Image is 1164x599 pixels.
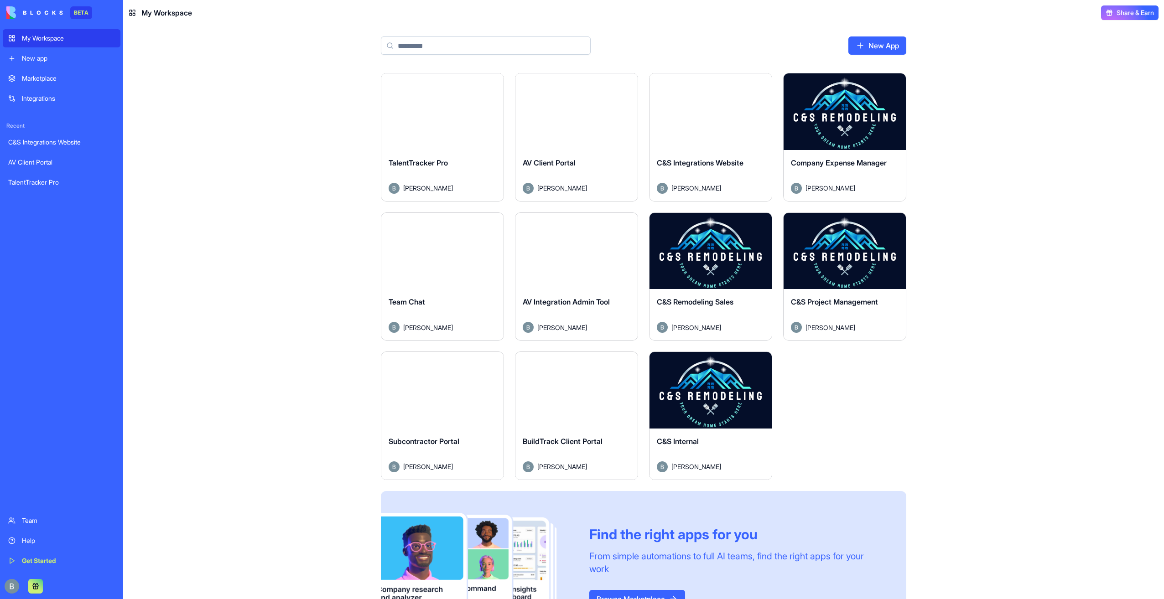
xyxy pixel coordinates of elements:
a: Team [3,511,120,530]
a: Team ChatAvatar[PERSON_NAME] [381,212,504,341]
span: [PERSON_NAME] [403,183,453,193]
span: My Workspace [141,7,192,18]
span: Share & Earn [1117,8,1154,17]
img: Avatar [791,183,802,194]
span: [PERSON_NAME] [537,323,587,332]
a: Get Started [3,552,120,570]
div: C&S Integrations Website [8,138,115,147]
span: Company Expense Manager [791,158,887,167]
a: New App [848,36,906,55]
div: Team [22,516,115,525]
div: My Workspace [22,34,115,43]
img: Avatar [657,183,668,194]
div: From simple automations to full AI teams, find the right apps for your work [589,550,884,575]
a: TalentTracker Pro [3,173,120,191]
span: [PERSON_NAME] [805,183,855,193]
img: Avatar [657,461,668,472]
img: Avatar [657,322,668,333]
a: BETA [6,6,92,19]
img: Avatar [523,322,534,333]
span: AV Client Portal [523,158,576,167]
div: Integrations [22,94,115,103]
img: Avatar [523,461,534,472]
span: C&S Internal [657,437,699,446]
a: TalentTracker ProAvatar[PERSON_NAME] [381,73,504,201]
span: [PERSON_NAME] [671,462,721,471]
span: [PERSON_NAME] [403,323,453,332]
button: Share & Earn [1101,5,1159,20]
a: C&S Integrations WebsiteAvatar[PERSON_NAME] [649,73,772,201]
span: [PERSON_NAME] [671,323,721,332]
img: logo [6,6,63,19]
a: Help [3,532,120,550]
span: BuildTrack Client Portal [523,437,603,446]
span: AV Integration Admin Tool [523,297,610,306]
img: Avatar [389,183,400,194]
a: My Workspace [3,29,120,47]
div: New app [22,54,115,63]
a: Marketplace [3,69,120,88]
div: Find the right apps for you [589,526,884,542]
img: Avatar [523,183,534,194]
span: [PERSON_NAME] [537,183,587,193]
a: Company Expense ManagerAvatar[PERSON_NAME] [783,73,906,201]
a: Integrations [3,89,120,108]
span: [PERSON_NAME] [805,323,855,332]
a: C&S InternalAvatar[PERSON_NAME] [649,351,772,480]
a: AV Integration Admin ToolAvatar[PERSON_NAME] [515,212,638,341]
span: C&S Remodeling Sales [657,297,733,306]
span: Recent [3,122,120,129]
span: C&S Integrations Website [657,158,743,167]
a: AV Client Portal [3,153,120,171]
a: AV Client PortalAvatar[PERSON_NAME] [515,73,638,201]
img: Avatar [791,322,802,333]
span: [PERSON_NAME] [671,183,721,193]
div: Help [22,536,115,545]
a: C&S Integrations Website [3,133,120,151]
img: Avatar [389,322,400,333]
img: ACg8ocIug40qN1SCXJiinWdltW7QsPxROn8ZAVDlgOtPD8eQfXIZmw=s96-c [5,579,19,594]
a: New app [3,49,120,67]
img: Avatar [389,461,400,472]
div: Marketplace [22,74,115,83]
a: C&S Remodeling SalesAvatar[PERSON_NAME] [649,212,772,341]
div: BETA [70,6,92,19]
a: BuildTrack Client PortalAvatar[PERSON_NAME] [515,351,638,480]
span: [PERSON_NAME] [537,462,587,471]
span: C&S Project Management [791,297,878,306]
div: TalentTracker Pro [8,178,115,187]
span: TalentTracker Pro [389,158,448,167]
a: Subcontractor PortalAvatar[PERSON_NAME] [381,351,504,480]
span: Team Chat [389,297,425,306]
span: [PERSON_NAME] [403,462,453,471]
div: Get Started [22,556,115,565]
span: Subcontractor Portal [389,437,459,446]
a: C&S Project ManagementAvatar[PERSON_NAME] [783,212,906,341]
div: AV Client Portal [8,158,115,167]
